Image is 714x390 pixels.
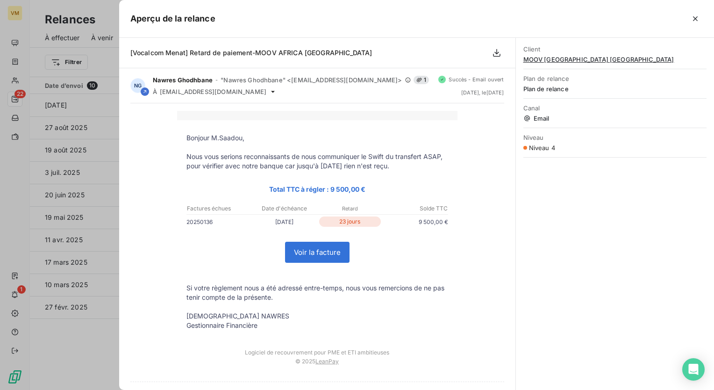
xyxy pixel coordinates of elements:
[682,358,705,381] div: Open Intercom Messenger
[383,217,448,227] p: 9 500,00 €
[153,76,213,84] span: Nawres Ghodhbane
[186,311,448,321] p: [DEMOGRAPHIC_DATA] NAWRES
[286,242,349,262] a: Voir la facture
[318,204,382,213] p: Retard
[153,88,157,95] span: À
[252,204,317,213] p: Date d'échéance
[130,78,145,93] div: NG
[186,283,448,302] p: Si votre règlement nous a été adressé entre-temps, nous vous remercions de ne pas tenir compte de...
[186,152,448,171] p: Nous vous serions reconnaissants de nous communiquer le Swift du transfert ASAP, pour vérifier av...
[221,76,402,84] span: "Nawres Ghodhbane" <[EMAIL_ADDRESS][DOMAIN_NAME]>
[523,134,707,141] span: Niveau
[523,45,707,53] span: Client
[130,49,372,57] span: [Vocalcom Menat] Retard de paiement-MOOV AFRICA [GEOGRAPHIC_DATA]
[160,88,266,95] span: [EMAIL_ADDRESS][DOMAIN_NAME]
[383,204,448,213] p: Solde TTC
[186,321,448,330] p: Gestionnaire Financière
[186,184,448,195] p: Total TTC à régler : 9 500,00 €
[215,77,218,83] span: -
[187,204,251,213] p: Factures échues
[319,217,381,227] p: 23 jours
[186,217,252,227] p: 20250136
[523,85,707,93] span: Plan de relance
[449,77,504,82] span: Succès - Email ouvert
[186,133,448,143] p: Bonjour M.Saadou,
[130,12,215,25] h5: Aperçu de la relance
[177,339,457,356] td: Logiciel de recouvrement pour PME et ETI ambitieuses
[523,56,707,63] span: MOOV [GEOGRAPHIC_DATA] [GEOGRAPHIC_DATA]
[523,75,707,82] span: Plan de relance
[252,217,317,227] p: [DATE]
[414,76,429,84] span: 1
[315,358,339,365] a: LeanPay
[523,104,707,112] span: Canal
[523,115,707,122] span: Email
[177,356,457,374] td: © 2025
[529,144,555,152] span: Niveau 4
[461,90,504,95] span: [DATE] , le [DATE]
